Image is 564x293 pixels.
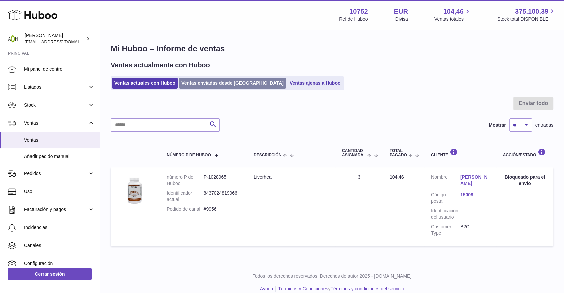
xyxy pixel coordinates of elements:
span: Descripción [254,153,281,157]
strong: EUR [394,7,408,16]
span: Ventas [24,120,88,126]
dt: Pedido de canal [167,206,203,212]
span: número P de Huboo [167,153,211,157]
span: [EMAIL_ADDRESS][DOMAIN_NAME] [25,39,98,44]
span: Canales [24,242,95,249]
a: Ventas actuales con Huboo [112,78,178,89]
h2: Ventas actualmente con Huboo [111,61,210,70]
div: Acción/Estado [503,148,547,157]
span: Total pagado [390,149,407,157]
span: Ventas [24,137,95,143]
label: Mostrar [489,122,506,128]
span: Ventas totales [434,16,471,22]
span: 375.100,39 [515,7,548,16]
img: info@adaptohealue.com [8,34,18,44]
td: 3 [335,167,383,246]
span: Stock total DISPONIBLE [497,16,556,22]
dt: Código postal [431,192,460,204]
dt: Nombre [431,174,460,188]
a: Ventas enviadas desde [GEOGRAPHIC_DATA] [179,78,286,89]
strong: 10752 [349,7,368,16]
span: Facturación y pagos [24,206,88,213]
a: Ayuda [260,286,273,291]
div: Divisa [395,16,408,22]
span: Mi panel de control [24,66,95,72]
dd: B2C [460,224,490,236]
span: Incidencias [24,224,95,231]
div: Liverheal [254,174,329,180]
a: 375.100,39 Stock total DISPONIBLE [497,7,556,22]
a: Términos y Condiciones [278,286,328,291]
img: 107521737971722.png [117,174,151,207]
p: Todos los derechos reservados. Derechos de autor 2025 - [DOMAIN_NAME] [105,273,559,279]
dt: número P de Huboo [167,174,203,187]
a: [PERSON_NAME] [460,174,490,187]
span: Stock [24,102,88,108]
a: Términos y condiciones del servicio [330,286,404,291]
span: Configuración [24,260,95,267]
dt: Customer Type [431,224,460,236]
a: Cerrar sesión [8,268,92,280]
span: Uso [24,188,95,195]
dd: #9956 [204,206,240,212]
li: y [276,286,404,292]
a: 15008 [460,192,490,198]
div: Cliente [431,148,490,157]
dt: Identificador actual [167,190,203,203]
span: Pedidos [24,170,88,177]
dt: Identificación del usuario [431,208,460,220]
a: 104,46 Ventas totales [434,7,471,22]
span: Cantidad ASIGNADA [342,149,366,157]
span: 104,46 [443,7,464,16]
span: entradas [535,122,553,128]
span: 104,46 [390,174,404,180]
h1: Mi Huboo – Informe de ventas [111,43,553,54]
a: Ventas ajenas a Huboo [287,78,343,89]
div: Ref de Huboo [339,16,368,22]
div: Bloqueado para el envío [503,174,547,187]
dd: P-1028965 [204,174,240,187]
span: Listados [24,84,88,90]
div: [PERSON_NAME] [25,32,85,45]
span: Añadir pedido manual [24,153,95,160]
dd: 8437024819066 [204,190,240,203]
